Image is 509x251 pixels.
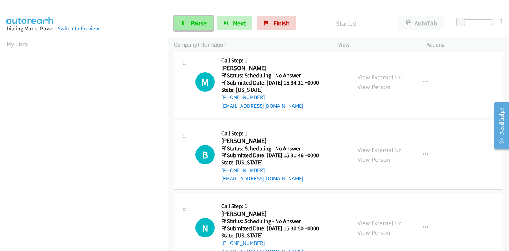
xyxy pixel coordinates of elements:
h2: [PERSON_NAME] [221,64,328,72]
a: [PHONE_NUMBER] [221,94,265,101]
iframe: Resource Center [489,97,509,154]
div: The call is yet to be attempted [195,218,215,237]
a: View Person [358,228,391,237]
a: [PHONE_NUMBER] [221,240,265,246]
a: [PHONE_NUMBER] [221,167,265,174]
a: View Person [358,83,391,91]
a: View External Url [358,146,403,154]
a: Finish [257,16,296,30]
h5: State: [US_STATE] [221,86,328,93]
a: View External Url [358,219,403,227]
button: AutoTab [399,16,444,30]
h2: [PERSON_NAME] [221,210,328,218]
span: Next [233,19,246,27]
h1: N [195,218,215,237]
div: 0 [499,16,503,26]
h1: M [195,72,215,92]
p: Started [306,19,387,28]
a: View External Url [358,73,403,81]
h5: Ff Status: Scheduling - No Answer [221,218,328,225]
a: Pause [174,16,213,30]
h1: B [195,145,215,164]
h5: Ff Status: Scheduling - No Answer [221,72,328,79]
h5: Ff Submitted Date: [DATE] 15:30:50 +0000 [221,225,328,232]
h5: Ff Status: Scheduling - No Answer [221,145,328,152]
p: Actions [427,40,503,49]
h5: Ff Submitted Date: [DATE] 15:31:46 +0000 [221,152,328,159]
h5: State: [US_STATE] [221,232,328,239]
a: [EMAIL_ADDRESS][DOMAIN_NAME] [221,175,304,182]
a: [EMAIL_ADDRESS][DOMAIN_NAME] [221,102,304,109]
div: Delay between calls (in seconds) [460,19,493,25]
div: Dialing Mode: Power | [6,24,161,33]
h2: [PERSON_NAME] [221,137,328,145]
h5: Ff Submitted Date: [DATE] 15:34:11 +0000 [221,79,328,86]
div: The call is yet to be attempted [195,145,215,164]
h5: State: [US_STATE] [221,159,328,166]
a: View Person [358,155,391,164]
p: View [338,40,414,49]
a: My Lists [6,40,28,48]
p: Company Information [174,40,325,49]
span: Finish [273,19,290,27]
span: Pause [190,19,207,27]
a: Switch to Preview [58,25,99,32]
h5: Call Step: 1 [221,130,328,137]
h5: Call Step: 1 [221,203,328,210]
button: Next [217,16,252,30]
h5: Call Step: 1 [221,57,328,64]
